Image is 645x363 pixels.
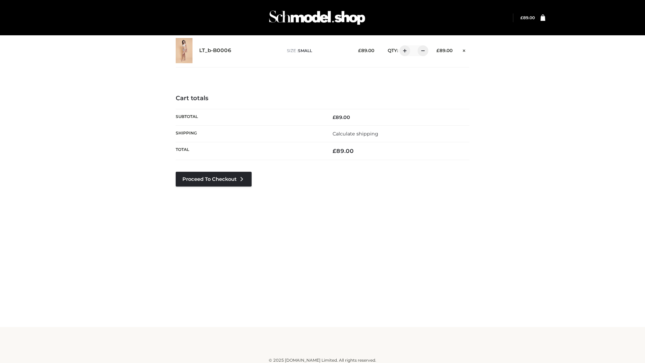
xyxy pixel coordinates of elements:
p: size : [287,48,348,54]
img: Schmodel Admin 964 [267,4,368,31]
span: £ [436,48,439,53]
span: SMALL [298,48,312,53]
a: £89.00 [520,15,535,20]
span: £ [333,148,336,154]
a: Remove this item [459,45,469,54]
bdi: 89.00 [358,48,374,53]
span: £ [358,48,361,53]
bdi: 89.00 [333,114,350,120]
a: Calculate shipping [333,131,378,137]
a: Proceed to Checkout [176,172,252,187]
bdi: 89.00 [520,15,535,20]
th: Subtotal [176,109,322,125]
span: £ [333,114,336,120]
a: LT_b-B0006 [199,47,231,54]
bdi: 89.00 [436,48,453,53]
th: Shipping [176,125,322,142]
div: QTY: [381,45,426,56]
th: Total [176,142,322,160]
bdi: 89.00 [333,148,354,154]
span: £ [520,15,523,20]
h4: Cart totals [176,95,469,102]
